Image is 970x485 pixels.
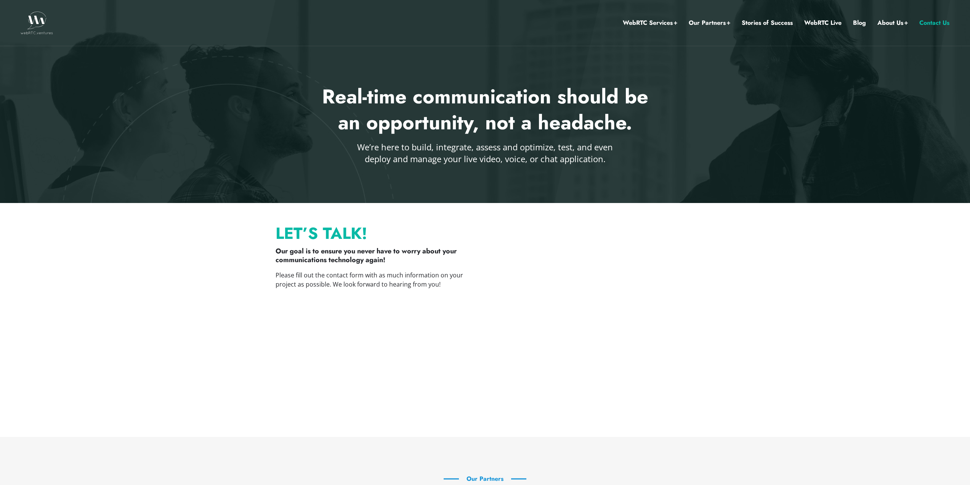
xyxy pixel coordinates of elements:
[21,11,53,34] img: WebRTC.ventures
[853,18,866,28] a: Blog
[742,18,793,28] a: Stories of Success
[623,18,677,28] a: WebRTC Services
[276,271,478,289] p: Please fill out the contact form with as much information on your project as possible. We look fo...
[804,18,842,28] a: WebRTC Live
[919,18,949,28] a: Contact Us
[276,247,478,265] p: Our goal is to ensure you never have to worry about your communications technology again!
[276,296,478,410] iframe: The Complexity of WebRTC
[877,18,908,28] a: About Us
[444,475,526,483] h6: Our Partners
[356,141,614,165] p: We’re here to build, integrate, assess and optimize, test, and even deploy and manage your live v...
[689,18,730,28] a: Our Partners
[276,228,478,239] p: Let’s Talk!
[313,84,657,135] h2: Real-time communication should be an opportunity, not a headache.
